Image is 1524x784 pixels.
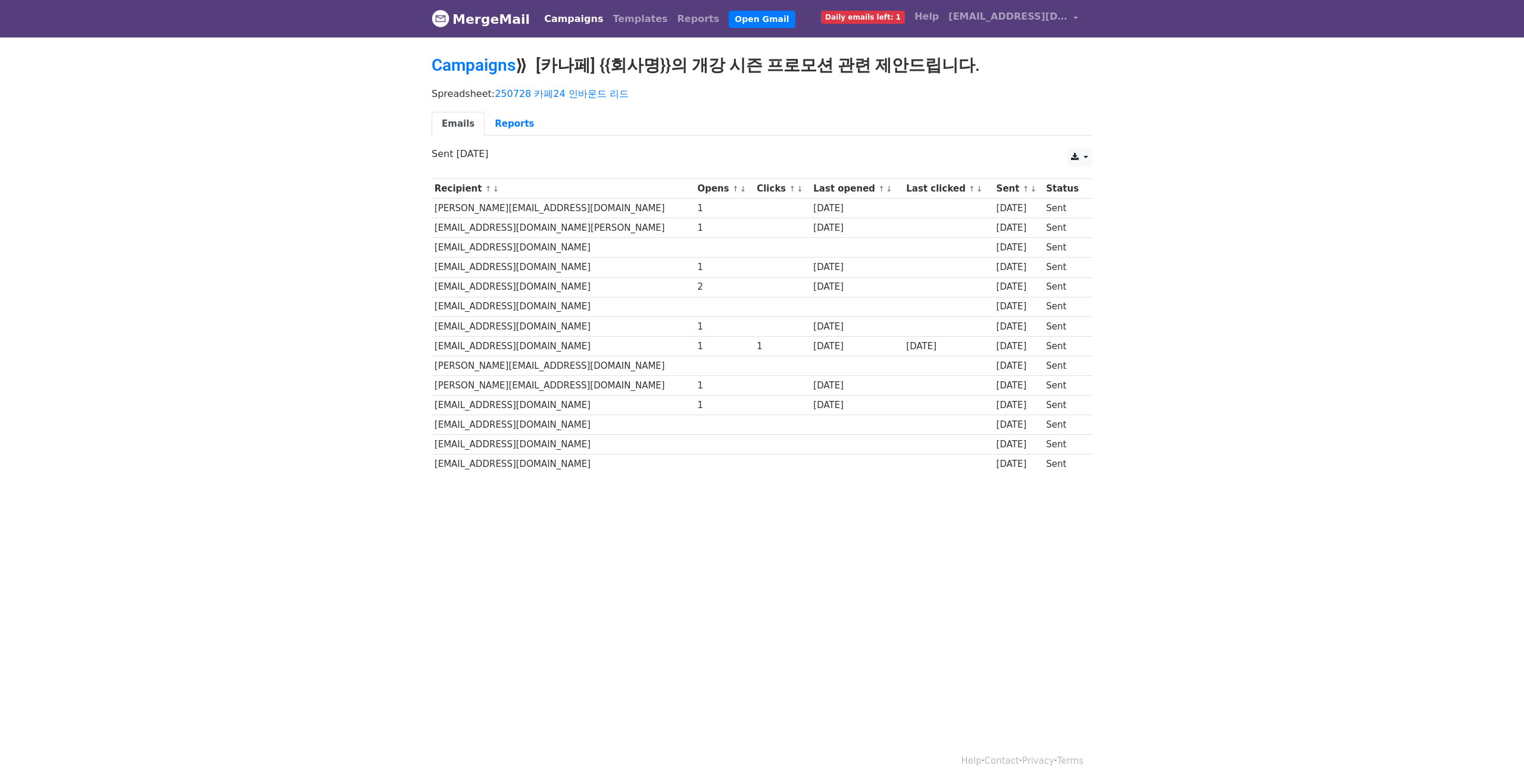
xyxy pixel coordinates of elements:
[1043,258,1086,277] td: Sent
[432,112,485,136] a: Emails
[432,10,449,27] img: MergeMail logo
[697,340,751,353] div: 1
[432,356,695,375] td: [PERSON_NAME][EMAIL_ADDRESS][DOMAIN_NAME]
[997,320,1041,334] div: [DATE]
[797,184,803,193] a: ↓
[1057,755,1083,766] a: Terms
[997,457,1041,471] div: [DATE]
[432,415,695,435] td: [EMAIL_ADDRESS][DOMAIN_NAME]
[813,340,900,353] div: [DATE]
[813,320,900,334] div: [DATE]
[821,11,905,24] span: Daily emails left: 1
[985,755,1019,766] a: Contact
[994,179,1044,199] th: Sent
[697,261,751,274] div: 1
[432,396,695,415] td: [EMAIL_ADDRESS][DOMAIN_NAME]
[485,112,544,136] a: Reports
[673,7,724,31] a: Reports
[1043,454,1086,474] td: Sent
[432,336,695,356] td: [EMAIL_ADDRESS][DOMAIN_NAME]
[997,359,1041,373] div: [DATE]
[1043,316,1086,336] td: Sent
[813,379,900,393] div: [DATE]
[1043,435,1086,454] td: Sent
[697,202,751,215] div: 1
[944,5,1083,33] a: [EMAIL_ADDRESS][DOMAIN_NAME]
[757,340,807,353] div: 1
[961,755,982,766] a: Help
[729,11,795,28] a: Open Gmail
[997,379,1041,393] div: [DATE]
[997,340,1041,353] div: [DATE]
[697,280,751,294] div: 2
[997,202,1041,215] div: [DATE]
[813,261,900,274] div: [DATE]
[1043,415,1086,435] td: Sent
[886,184,892,193] a: ↓
[948,10,1067,24] span: [EMAIL_ADDRESS][DOMAIN_NAME]
[485,184,492,193] a: ↑
[997,399,1041,412] div: [DATE]
[432,55,1092,76] h2: ⟫ [카나페] {{회사명}}의 개강 시즌 프로모션 관련 제안드립니다.
[697,399,751,412] div: 1
[910,5,944,29] a: Help
[432,55,516,75] a: Campaigns
[732,184,739,193] a: ↑
[432,376,695,396] td: [PERSON_NAME][EMAIL_ADDRESS][DOMAIN_NAME]
[432,7,530,32] a: MergeMail
[1043,199,1086,218] td: Sent
[813,202,900,215] div: [DATE]
[697,379,751,393] div: 1
[997,261,1041,274] div: [DATE]
[1030,184,1036,193] a: ↓
[997,241,1041,255] div: [DATE]
[432,316,695,336] td: [EMAIL_ADDRESS][DOMAIN_NAME]
[1043,218,1086,238] td: Sent
[906,340,991,353] div: [DATE]
[495,88,629,99] a: 250728 카페24 인바운드 리드
[1043,336,1086,356] td: Sent
[997,300,1041,313] div: [DATE]
[432,297,695,316] td: [EMAIL_ADDRESS][DOMAIN_NAME]
[432,218,695,238] td: [EMAIL_ADDRESS][DOMAIN_NAME][PERSON_NAME]
[432,277,695,297] td: [EMAIL_ADDRESS][DOMAIN_NAME]
[1022,755,1054,766] a: Privacy
[432,199,695,218] td: [PERSON_NAME][EMAIL_ADDRESS][DOMAIN_NAME]
[539,7,608,31] a: Campaigns
[697,221,751,235] div: 1
[816,5,910,29] a: Daily emails left: 1
[997,438,1041,451] div: [DATE]
[1043,376,1086,396] td: Sent
[810,179,903,199] th: Last opened
[997,221,1041,235] div: [DATE]
[432,435,695,454] td: [EMAIL_ADDRESS][DOMAIN_NAME]
[1043,277,1086,297] td: Sent
[969,184,975,193] a: ↑
[878,184,885,193] a: ↑
[492,184,499,193] a: ↓
[1023,184,1029,193] a: ↑
[1043,396,1086,415] td: Sent
[976,184,983,193] a: ↓
[432,258,695,277] td: [EMAIL_ADDRESS][DOMAIN_NAME]
[789,184,796,193] a: ↑
[1043,356,1086,375] td: Sent
[904,179,994,199] th: Last clicked
[813,280,900,294] div: [DATE]
[608,7,672,31] a: Templates
[813,221,900,235] div: [DATE]
[697,320,751,334] div: 1
[997,418,1041,432] div: [DATE]
[432,148,1092,160] p: Sent [DATE]
[695,179,754,199] th: Opens
[432,454,695,474] td: [EMAIL_ADDRESS][DOMAIN_NAME]
[1043,179,1086,199] th: Status
[754,179,810,199] th: Clicks
[740,184,747,193] a: ↓
[432,87,1092,100] p: Spreadsheet:
[432,238,695,258] td: [EMAIL_ADDRESS][DOMAIN_NAME]
[1043,297,1086,316] td: Sent
[1043,238,1086,258] td: Sent
[432,179,695,199] th: Recipient
[813,399,900,412] div: [DATE]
